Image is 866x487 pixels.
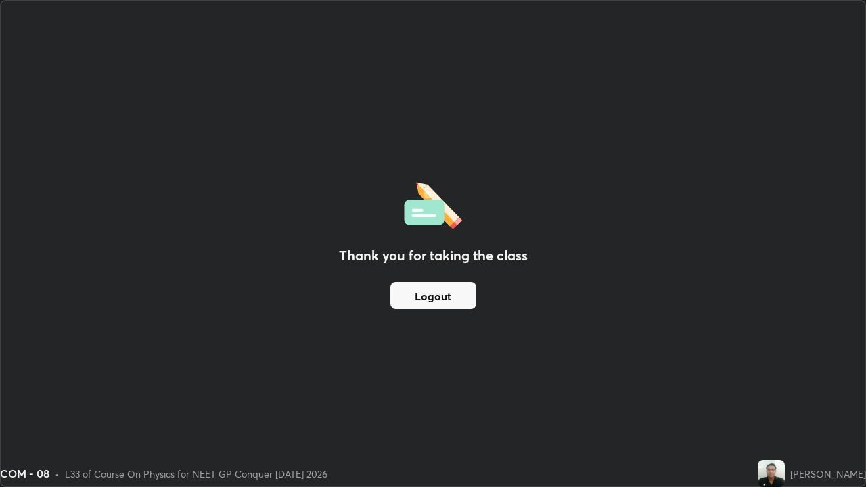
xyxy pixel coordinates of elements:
[758,460,785,487] img: 3a9ab79b4cc04692bc079d89d7471859.jpg
[55,467,60,481] div: •
[790,467,866,481] div: [PERSON_NAME]
[404,178,462,229] img: offlineFeedback.1438e8b3.svg
[339,246,528,266] h2: Thank you for taking the class
[65,467,327,481] div: L33 of Course On Physics for NEET GP Conquer [DATE] 2026
[390,282,476,309] button: Logout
